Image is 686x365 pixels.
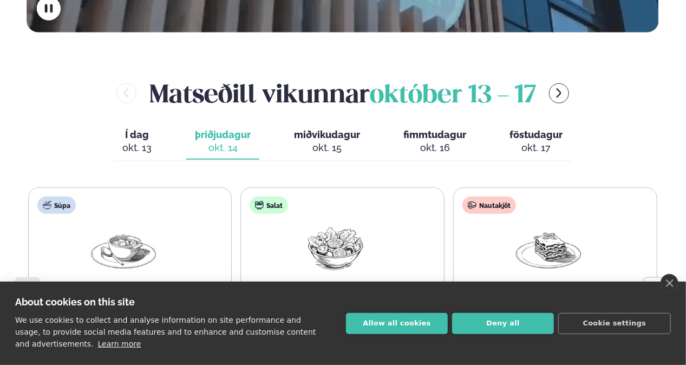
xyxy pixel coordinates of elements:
button: Allow all cookies [346,313,448,334]
div: okt. 17 [509,141,563,154]
img: salad.svg [255,201,264,210]
img: beef.svg [468,201,476,210]
img: soup.svg [43,201,51,210]
span: föstudagur [509,129,563,140]
p: We use cookies to collect and analyse information on site performance and usage, to provide socia... [15,316,316,348]
img: Soup.png [89,223,158,273]
span: miðvikudagur [294,129,360,140]
span: fimmtudagur [403,129,466,140]
button: miðvikudagur okt. 15 [285,124,369,160]
strong: About cookies on this site [15,296,135,308]
button: Cookie settings [558,313,671,334]
span: þriðjudagur [195,129,251,140]
button: Deny all [452,313,554,334]
button: fimmtudagur okt. 16 [395,124,475,160]
div: Súpa [37,197,76,214]
span: október 13 - 17 [370,84,536,108]
div: Nautakjöt [462,197,516,214]
div: okt. 15 [294,141,360,154]
button: menu-btn-right [549,83,569,103]
span: Í dag [122,128,152,141]
button: föstudagur okt. 17 [501,124,571,160]
div: Salat [250,197,288,214]
img: Salad.png [301,223,370,273]
button: þriðjudagur okt. 14 [186,124,259,160]
div: okt. 14 [195,141,251,154]
div: okt. 13 [122,141,152,154]
h2: Matseðill vikunnar [149,76,536,111]
a: close [661,274,678,292]
a: Learn more [98,340,141,348]
img: Lasagna.png [514,223,583,273]
button: Í dag okt. 13 [114,124,160,160]
div: okt. 16 [403,141,466,154]
button: menu-btn-left [116,83,136,103]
